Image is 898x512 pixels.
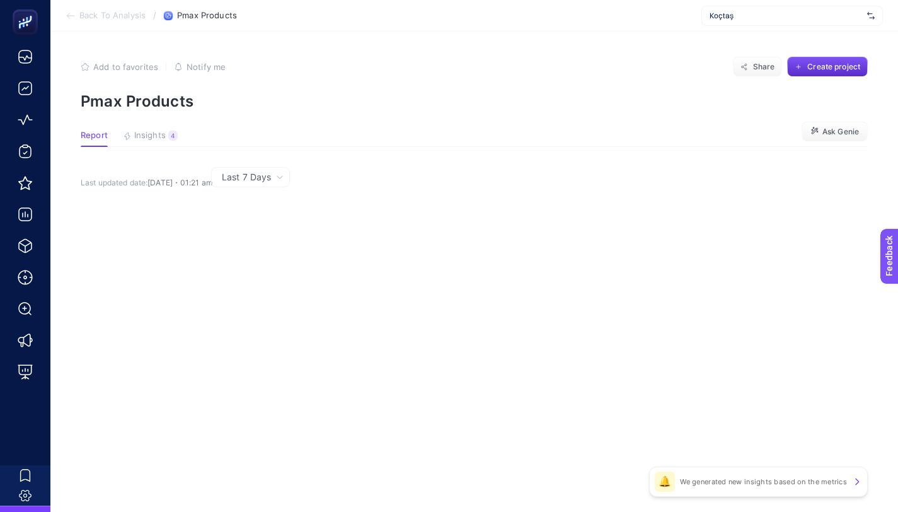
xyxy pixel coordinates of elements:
span: [DATE]・01:21 am [147,178,212,187]
span: Feedback [8,4,48,14]
span: Back To Analysis [79,11,146,21]
span: Add to favorites [93,62,158,72]
div: 4 [168,131,178,141]
span: / [153,10,156,20]
span: Ask Genie [822,127,859,137]
span: Report [81,131,108,141]
button: Add to favorites [81,62,158,72]
span: Last 7 Days [222,171,271,183]
p: Pmax Products [81,92,868,110]
span: Create project [807,62,860,72]
span: Notify me [187,62,226,72]
span: Share [753,62,775,72]
img: svg%3e [867,9,875,22]
span: Koçtaş [710,11,862,21]
button: Notify me [174,62,226,72]
span: Insights [134,131,166,141]
span: Last updated date: [81,178,147,187]
button: Share [733,57,782,77]
button: Create project [787,57,868,77]
span: Pmax Products [177,11,237,21]
button: Ask Genie [802,122,868,142]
